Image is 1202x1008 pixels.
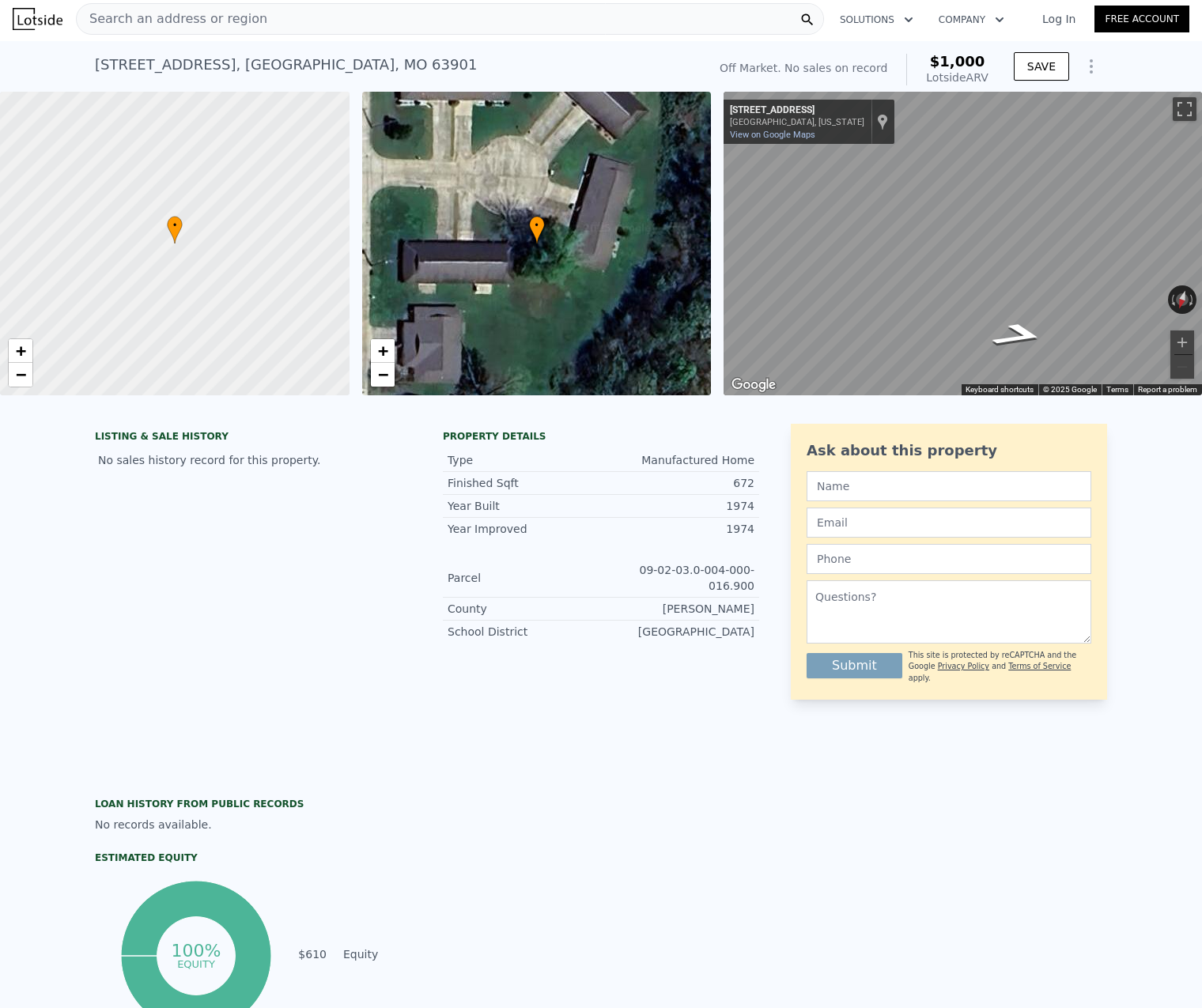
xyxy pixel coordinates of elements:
a: Free Account [1094,6,1189,32]
div: • [167,216,183,244]
div: 672 [601,475,754,491]
div: Map [724,92,1202,395]
span: • [529,218,545,232]
div: Property details [443,430,759,443]
a: Open this area in Google Maps (opens a new window) [728,375,780,395]
div: 1974 [601,498,754,514]
button: SAVE [1014,52,1069,81]
a: Zoom out [371,363,395,387]
a: Zoom in [9,339,32,363]
div: Lotside ARV [926,70,988,85]
button: Zoom in [1170,330,1194,354]
a: Zoom in [371,339,395,363]
img: Lotside [13,8,62,30]
a: View on Google Maps [730,130,815,140]
tspan: 100% [172,941,221,961]
div: Year Built [448,498,601,514]
span: − [377,364,387,384]
button: Rotate clockwise [1189,285,1197,314]
div: 09-02-03.0-004-000-016.900 [601,562,754,594]
span: Search an address or region [77,9,267,28]
div: Ask about this property [807,440,1091,462]
input: Email [807,508,1091,538]
a: Terms [1106,385,1128,394]
div: [GEOGRAPHIC_DATA], [US_STATE] [730,117,864,127]
div: County [448,601,601,617]
div: [GEOGRAPHIC_DATA] [601,624,754,640]
div: No sales history record for this property. [95,446,411,474]
a: Zoom out [9,363,32,387]
div: Parcel [448,570,601,586]
div: School District [448,624,601,640]
div: Loan history from public records [95,798,411,810]
span: − [16,364,26,384]
div: 1974 [601,521,754,537]
a: Show location on map [877,113,888,130]
div: [STREET_ADDRESS] , [GEOGRAPHIC_DATA] , MO 63901 [95,54,477,76]
div: LISTING & SALE HISTORY [95,430,411,446]
button: Company [926,6,1017,34]
span: + [377,341,387,361]
div: This site is protected by reCAPTCHA and the Google and apply. [909,650,1091,684]
td: Equity [340,946,411,963]
td: $610 [297,946,327,963]
span: © 2025 Google [1043,385,1097,394]
div: No records available. [95,817,411,832]
div: Estimated Equity [95,851,411,864]
div: Manufactured Home [601,452,754,468]
button: Toggle fullscreen view [1173,97,1196,121]
button: Keyboard shortcuts [966,384,1034,395]
span: + [16,341,26,361]
a: Terms of Service [1008,662,1071,670]
button: Rotate counterclockwise [1168,285,1177,314]
div: Street View [724,92,1202,395]
button: Reset the view [1172,285,1192,315]
div: [PERSON_NAME] [601,601,754,617]
span: • [167,218,183,232]
button: Solutions [827,6,926,34]
img: Google [728,375,780,395]
a: Privacy Policy [938,662,989,670]
div: [STREET_ADDRESS] [730,104,864,117]
input: Name [807,471,1091,501]
div: Finished Sqft [448,475,601,491]
button: Zoom out [1170,355,1194,379]
a: Report a problem [1138,385,1197,394]
tspan: equity [177,957,215,969]
input: Phone [807,544,1091,574]
span: $1,000 [930,53,985,70]
button: Submit [807,653,902,678]
div: • [529,216,545,244]
button: Show Options [1075,51,1107,82]
div: Type [448,452,601,468]
a: Log In [1023,11,1094,27]
div: Off Market. No sales on record [720,60,887,76]
div: Year Improved [448,521,601,537]
path: Go West, Sunset Cir [970,317,1068,353]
